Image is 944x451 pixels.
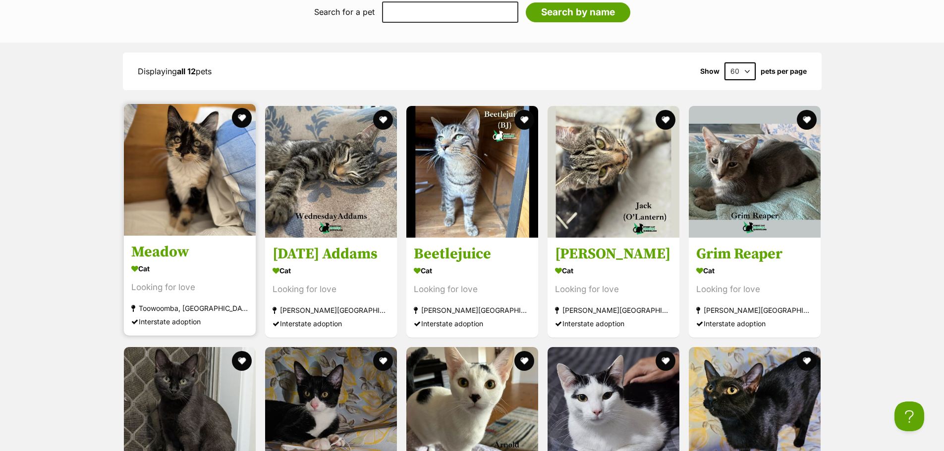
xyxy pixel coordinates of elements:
button: favourite [656,351,675,371]
h3: [DATE] Addams [273,245,389,263]
div: Toowoomba, [GEOGRAPHIC_DATA] [131,301,248,315]
input: Search by name [526,2,630,22]
a: [PERSON_NAME] Cat Looking for love [PERSON_NAME][GEOGRAPHIC_DATA], [GEOGRAPHIC_DATA] Interstate a... [548,237,679,338]
div: Interstate adoption [131,315,248,328]
img: Beetlejuice [406,106,538,238]
div: Cat [696,263,813,278]
div: Interstate adoption [555,317,672,330]
div: Interstate adoption [273,317,389,330]
div: Cat [273,263,389,278]
div: Cat [555,263,672,278]
button: favourite [514,110,534,130]
button: favourite [656,110,675,130]
div: Interstate adoption [414,317,531,330]
h3: Beetlejuice [414,245,531,263]
div: Cat [131,261,248,276]
label: pets per page [761,67,807,75]
button: favourite [232,351,252,371]
div: [PERSON_NAME][GEOGRAPHIC_DATA], [GEOGRAPHIC_DATA] [555,303,672,317]
button: favourite [797,110,817,130]
label: Search for a pet [314,7,375,16]
button: favourite [514,351,534,371]
div: Interstate adoption [696,317,813,330]
div: Looking for love [555,283,672,296]
div: Looking for love [273,283,389,296]
iframe: Help Scout Beacon - Open [894,401,924,431]
div: Looking for love [696,283,813,296]
button: favourite [232,108,252,128]
img: Grim Reaper [689,106,821,238]
a: [DATE] Addams Cat Looking for love [PERSON_NAME][GEOGRAPHIC_DATA], [GEOGRAPHIC_DATA] Interstate a... [265,237,397,338]
button: favourite [797,351,817,371]
h3: [PERSON_NAME] [555,245,672,263]
img: Jack O'Lantern [548,106,679,238]
strong: all 12 [177,66,196,76]
a: Meadow Cat Looking for love Toowoomba, [GEOGRAPHIC_DATA] Interstate adoption favourite [124,235,256,336]
div: [PERSON_NAME][GEOGRAPHIC_DATA], [GEOGRAPHIC_DATA] [414,303,531,317]
div: [PERSON_NAME][GEOGRAPHIC_DATA], [GEOGRAPHIC_DATA] [273,303,389,317]
h3: Meadow [131,243,248,261]
div: Looking for love [131,281,248,294]
button: favourite [373,351,393,371]
img: Wednesday Addams [265,106,397,238]
a: Beetlejuice Cat Looking for love [PERSON_NAME][GEOGRAPHIC_DATA], [GEOGRAPHIC_DATA] Interstate ado... [406,237,538,338]
a: Grim Reaper Cat Looking for love [PERSON_NAME][GEOGRAPHIC_DATA], [GEOGRAPHIC_DATA] Interstate ado... [689,237,821,338]
div: Looking for love [414,283,531,296]
img: Meadow [124,104,256,236]
div: Cat [414,263,531,278]
span: Show [700,67,720,75]
div: [PERSON_NAME][GEOGRAPHIC_DATA], [GEOGRAPHIC_DATA] [696,303,813,317]
h3: Grim Reaper [696,245,813,263]
button: favourite [373,110,393,130]
span: Displaying pets [138,66,212,76]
